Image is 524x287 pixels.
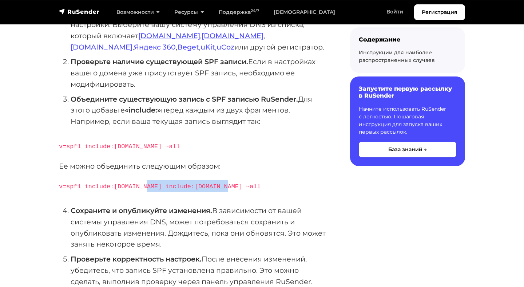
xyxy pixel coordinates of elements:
button: База знаний → [359,142,456,157]
a: Регистрация [414,4,465,20]
li: В зависимости от вашей системы управления DNS, может потребоваться сохранить и опубликовать измен... [71,205,327,250]
img: RuSender [59,8,100,15]
strong: Проверьте наличие существующей SPF записи. [71,57,248,66]
a: Инструкции для наиболее распространенных случаев [359,49,435,63]
a: Войти [379,4,410,19]
a: [DOMAIN_NAME] [202,31,263,40]
strong: «include:» [125,106,161,114]
li: Для этого добавьте перед каждым из двух фрагментов. Например, если ваша текущая запись выглядит так: [71,94,327,127]
strong: Объедините существующую запись с SPF записью RuSender. [71,95,298,103]
a: uKit [201,43,215,51]
a: [DOMAIN_NAME] [138,31,200,40]
h6: Запустите первую рассылку в RuSender [359,85,456,99]
a: [DEMOGRAPHIC_DATA] [266,5,342,20]
a: Запустите первую рассылку в RuSender Начните использовать RuSender с легкостью. Пошаговая инструк... [350,76,465,166]
a: [DOMAIN_NAME] [71,43,132,51]
a: Поддержка24/7 [211,5,266,20]
strong: Сохраните и опубликуйте изменения. [71,206,212,215]
p: Начните использовать RuSender с легкостью. Пошаговая инструкция для запуска ваших первых рассылок. [359,105,456,136]
a: Возможности [109,5,167,20]
sup: 24/7 [251,8,259,13]
a: Ресурсы [167,5,211,20]
a: uCoz [217,43,234,51]
code: v=spf1 include:[DOMAIN_NAME] include:[DOMAIN_NAME] ~all [59,183,261,190]
p: Ее можно объединить следующим образом: [59,161,327,172]
div: Содержание [359,36,456,43]
code: v=spf1 include:[DOMAIN_NAME] ~all [59,143,180,150]
a: Beget [177,43,199,51]
li: Если в настройках вашего домена уже присутствует SPF запись, необходимо ее модифицировать. [71,56,327,90]
a: Яндекс 360 [134,43,176,51]
strong: Проверьте корректность настроек. [71,255,202,263]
